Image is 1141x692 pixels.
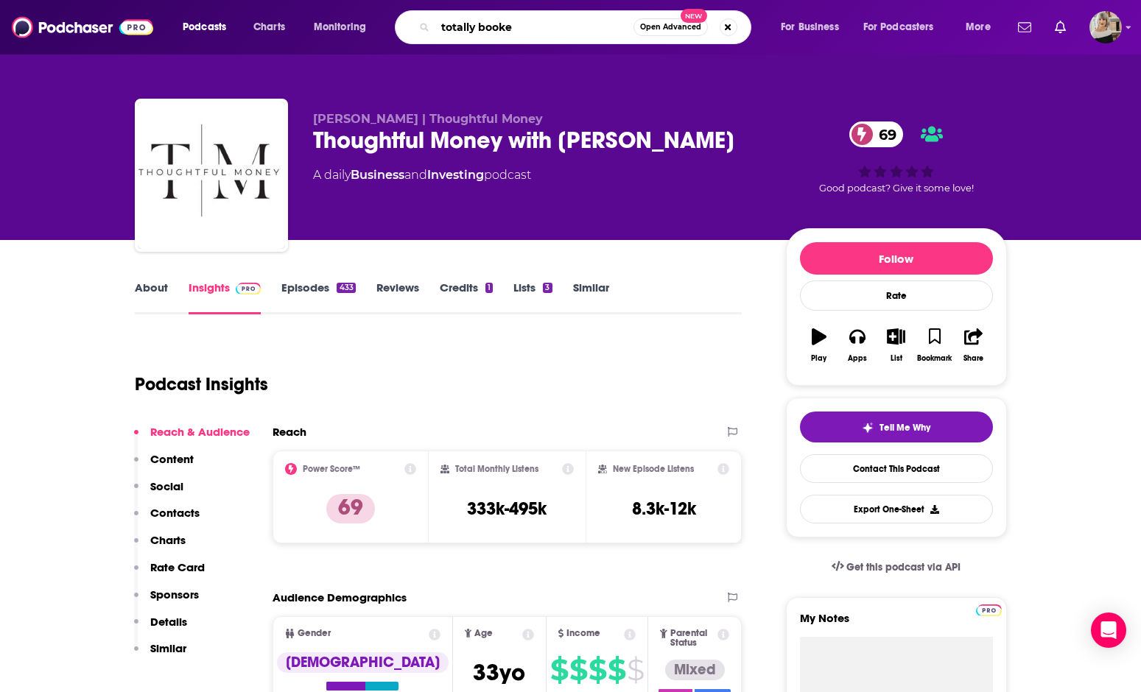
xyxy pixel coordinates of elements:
[513,280,552,314] a: Lists3
[150,587,199,601] p: Sponsors
[12,13,153,41] img: Podchaser - Follow, Share and Rate Podcasts
[313,166,531,184] div: A daily podcast
[589,658,606,682] span: $
[627,658,644,682] span: $
[1049,15,1072,40] a: Show notifications dropdown
[800,495,993,523] button: Export One-Sheet
[543,283,552,293] div: 3
[134,452,194,479] button: Content
[1012,15,1037,40] a: Show notifications dropdown
[189,280,261,314] a: InsightsPodchaser Pro
[150,452,194,466] p: Content
[138,102,285,249] img: Thoughtful Money with Adam Taggart
[134,615,187,642] button: Details
[314,17,366,38] span: Monitoring
[150,641,186,655] p: Similar
[954,319,992,372] button: Share
[569,658,587,682] span: $
[848,354,867,363] div: Apps
[665,660,725,680] div: Mixed
[134,479,183,506] button: Social
[273,590,407,604] h2: Audience Demographics
[976,604,1002,616] img: Podchaser Pro
[966,17,991,38] span: More
[473,658,525,687] span: 33 yo
[1091,612,1126,648] div: Open Intercom Messenger
[846,561,961,573] span: Get this podcast via API
[183,17,226,38] span: Podcasts
[303,15,385,39] button: open menu
[134,506,200,533] button: Contacts
[916,319,954,372] button: Bookmark
[404,168,427,182] span: and
[135,373,268,395] h1: Podcast Insights
[800,280,993,311] div: Rate
[800,412,993,442] button: tell me why sparkleTell Me Why
[409,10,765,44] div: Search podcasts, credits, & more...
[435,15,633,39] input: Search podcasts, credits, & more...
[134,587,199,615] button: Sponsors
[150,479,183,493] p: Social
[326,494,375,523] p: 69
[150,533,186,547] p: Charts
[811,354,826,363] div: Play
[800,242,993,275] button: Follow
[303,464,360,474] h2: Power Score™
[819,183,974,194] span: Good podcast? Give it some love!
[786,112,1007,203] div: 69Good podcast? Give it some love!
[632,498,696,520] h3: 8.3k-12k
[467,498,547,520] h3: 333k-495k
[485,283,493,293] div: 1
[427,168,484,182] a: Investing
[281,280,355,314] a: Episodes433
[134,533,186,560] button: Charts
[820,549,973,585] a: Get this podcast via API
[313,112,543,126] span: [PERSON_NAME] | Thoughtful Money
[976,602,1002,616] a: Pro website
[351,168,404,182] a: Business
[253,17,285,38] span: Charts
[670,629,715,648] span: Parental Status
[135,280,168,314] a: About
[244,15,294,39] a: Charts
[770,15,857,39] button: open menu
[891,354,902,363] div: List
[376,280,419,314] a: Reviews
[134,560,205,587] button: Rate Card
[298,629,331,638] span: Gender
[150,560,205,574] p: Rate Card
[849,121,904,147] a: 69
[863,17,934,38] span: For Podcasters
[800,611,993,637] label: My Notes
[236,283,261,294] img: Podchaser Pro
[633,18,708,36] button: Open AdvancedNew
[838,319,877,372] button: Apps
[573,280,609,314] a: Similar
[474,629,493,638] span: Age
[1089,11,1122,43] img: User Profile
[640,24,701,31] span: Open Advanced
[781,17,839,38] span: For Business
[864,121,904,147] span: 69
[150,425,250,439] p: Reach & Audience
[613,464,694,474] h2: New Episode Listens
[337,283,355,293] div: 433
[134,425,250,452] button: Reach & Audience
[854,15,955,39] button: open menu
[172,15,245,39] button: open menu
[955,15,1009,39] button: open menu
[963,354,983,363] div: Share
[150,506,200,520] p: Contacts
[1089,11,1122,43] span: Logged in as angelabaggetta
[277,652,449,673] div: [DEMOGRAPHIC_DATA]
[880,422,930,434] span: Tell Me Why
[1089,11,1122,43] button: Show profile menu
[862,422,874,434] img: tell me why sparkle
[877,319,915,372] button: List
[134,641,186,668] button: Similar
[917,354,952,363] div: Bookmark
[800,454,993,483] a: Contact This Podcast
[150,615,187,629] p: Details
